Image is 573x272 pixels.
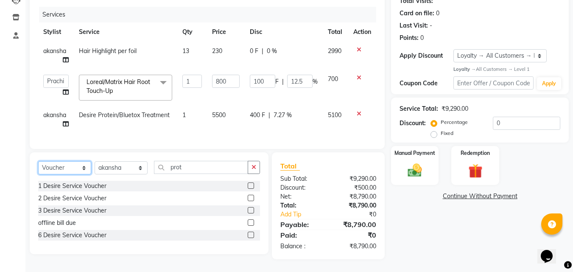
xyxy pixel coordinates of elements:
span: akansha [43,47,66,55]
span: | [262,47,263,56]
label: Redemption [461,149,490,157]
div: 0 [420,34,424,42]
th: Stylist [38,22,74,42]
strong: Loyalty → [453,66,476,72]
a: Add Tip [274,210,337,219]
span: 5500 [212,111,226,119]
div: Discount: [274,183,328,192]
div: Card on file: [400,9,434,18]
input: Search [154,161,248,174]
span: 0 % [267,47,277,56]
span: 1 [182,111,186,119]
img: _cash.svg [403,162,426,178]
span: 5100 [328,111,341,119]
span: 13 [182,47,189,55]
div: 1 Desire Service Voucher [38,182,106,191]
span: F [275,77,279,86]
th: Price [207,22,245,42]
span: 2990 [328,47,341,55]
label: Fixed [441,129,453,137]
iframe: chat widget [537,238,565,264]
div: 3 Desire Service Voucher [38,206,106,215]
input: Enter Offer / Coupon Code [453,76,534,90]
div: All Customers → Level 1 [453,66,560,73]
span: Hair Highlight per foil [79,47,137,55]
span: % [313,77,318,86]
a: x [113,87,117,95]
div: ₹8,790.00 [328,219,383,230]
div: Last Visit: [400,21,428,30]
label: Percentage [441,118,468,126]
div: Coupon Code [400,79,453,88]
th: Total [323,22,348,42]
div: ₹9,290.00 [442,104,468,113]
th: Action [348,22,376,42]
span: 230 [212,47,222,55]
div: ₹8,790.00 [328,201,383,210]
div: 2 Desire Service Voucher [38,194,106,203]
div: Paid: [274,230,328,240]
div: Services [39,7,383,22]
div: Points: [400,34,419,42]
div: Balance : [274,242,328,251]
th: Disc [245,22,323,42]
button: Apply [537,77,561,90]
div: ₹0 [338,210,383,219]
span: | [282,77,284,86]
div: Sub Total: [274,174,328,183]
span: 400 F [250,111,265,120]
div: Discount: [400,119,426,128]
div: ₹0 [328,230,383,240]
div: ₹500.00 [328,183,383,192]
span: Loreal/Matrix Hair Root Touch-Up [87,78,150,95]
span: Desire Protein/Bluetox Treatment [79,111,170,119]
span: akansha [43,111,66,119]
div: 0 [436,9,439,18]
span: Total [280,162,300,171]
div: 6 Desire Service Voucher [38,231,106,240]
span: 700 [328,75,338,83]
div: Apply Discount [400,51,453,60]
div: ₹8,790.00 [328,192,383,201]
div: Payable: [274,219,328,230]
span: 7.27 % [274,111,292,120]
div: - [430,21,432,30]
div: Net: [274,192,328,201]
div: ₹9,290.00 [328,174,383,183]
div: ₹8,790.00 [328,242,383,251]
div: Service Total: [400,104,438,113]
div: Total: [274,201,328,210]
img: _gift.svg [464,162,487,179]
a: Continue Without Payment [393,192,567,201]
span: 0 F [250,47,258,56]
th: Qty [177,22,207,42]
label: Manual Payment [394,149,435,157]
th: Service [74,22,177,42]
span: | [268,111,270,120]
div: offline bill due [38,219,76,227]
